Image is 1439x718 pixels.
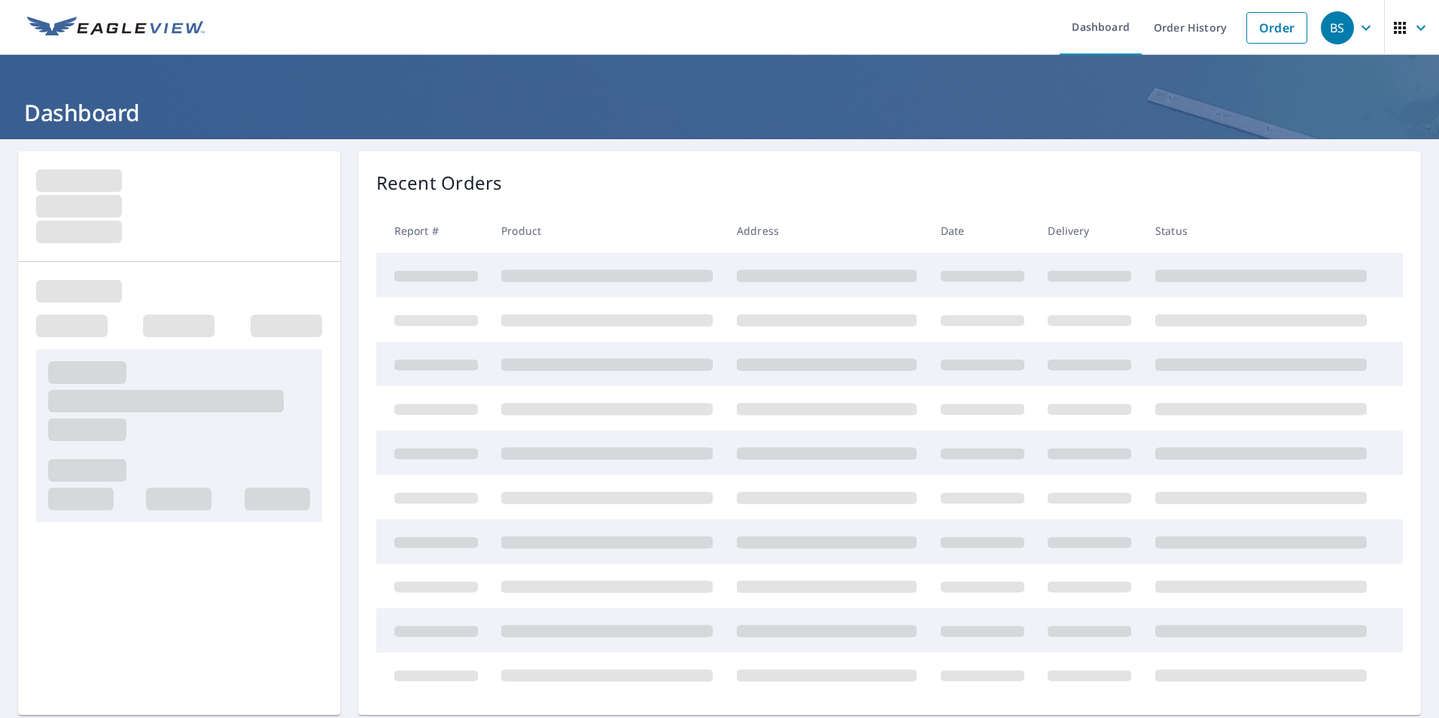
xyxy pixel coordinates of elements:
h1: Dashboard [18,97,1421,128]
p: Recent Orders [376,169,503,196]
th: Date [929,208,1036,253]
img: EV Logo [27,17,205,39]
div: BS [1321,11,1354,44]
th: Product [489,208,725,253]
th: Report # [376,208,490,253]
a: Order [1246,12,1307,44]
th: Address [725,208,929,253]
th: Status [1143,208,1379,253]
th: Delivery [1036,208,1143,253]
